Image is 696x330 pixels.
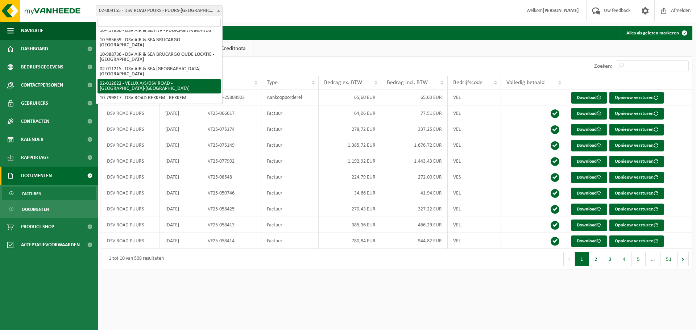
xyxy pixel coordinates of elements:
li: 10-417850 - DSV AIR & SEA NV - PUURS-SINT-AMANDS [98,26,221,35]
td: DSV ROAD PUURS [101,201,160,217]
button: 5 [631,252,646,266]
div: 1 tot 10 van 508 resultaten [105,252,164,266]
button: Previous [563,252,575,266]
td: VF25-08548 [202,169,261,185]
span: Gebruikers [21,94,48,112]
button: Opnieuw versturen [609,220,664,231]
a: Facturen [2,187,96,200]
td: Factuur [261,137,319,153]
td: VF25-075149 [202,137,261,153]
td: Aankoopborderel [261,89,319,105]
span: Facturen [22,187,41,201]
td: [DATE] [160,153,202,169]
td: 270,43 EUR [319,201,381,217]
td: Factuur [261,105,319,121]
td: [DATE] [160,121,202,137]
td: [DATE] [160,217,202,233]
li: 02-011215 - DSV AIR & SEA [GEOGRAPHIC_DATA] - [GEOGRAPHIC_DATA] [98,64,221,79]
td: 224,79 EUR [319,169,381,185]
td: 65,60 EUR [381,89,448,105]
td: [DATE] [160,233,202,249]
td: DSV ROAD PUURS [101,137,160,153]
span: Product Shop [21,218,54,236]
span: … [646,252,660,266]
button: 2 [589,252,603,266]
td: 944,82 EUR [381,233,448,249]
td: 780,84 EUR [319,233,381,249]
td: 272,00 EUR [381,169,448,185]
td: 327,22 EUR [381,201,448,217]
button: Opnieuw versturen [609,156,664,167]
td: 1.192,92 EUR [319,153,381,169]
td: [DATE] [160,169,202,185]
td: Factuur [261,121,319,137]
span: Contactpersonen [21,76,63,94]
td: VEL [448,153,501,169]
span: Bedrijfsgegevens [21,58,63,76]
td: DSV ROAD PUURS [101,233,160,249]
li: 10-985659 - DSV AIR & SEA BRUCARGO - [GEOGRAPHIC_DATA] [98,35,221,50]
td: [DATE] [160,105,202,121]
td: 65,60 EUR [319,89,381,105]
span: Contracten [21,112,49,130]
td: DSV ROAD PUURS [101,217,160,233]
span: Dashboard [21,40,48,58]
td: Factuur [261,217,319,233]
td: VEL [448,201,501,217]
button: Opnieuw versturen [609,92,664,104]
a: Download [571,220,607,231]
td: VF25-075174 [202,121,261,137]
td: VF25-077902 [202,153,261,169]
td: VEL [448,233,501,249]
button: Opnieuw versturen [609,108,664,120]
span: Rapportage [21,149,49,167]
button: Opnieuw versturen [609,204,664,215]
span: 02-009155 - DSV ROAD PUURS - PUURS-SINT-AMANDS [96,5,223,16]
button: Opnieuw versturen [609,124,664,135]
a: Download [571,92,607,104]
td: VF25-058413 [202,217,261,233]
a: Download [571,235,607,247]
td: 64,06 EUR [319,105,381,121]
span: Volledig betaald [506,80,544,85]
a: Download [571,188,607,199]
a: Download [571,172,607,183]
a: Download [571,156,607,167]
span: Bedrag ex. BTW [324,80,362,85]
td: 278,72 EUR [319,121,381,137]
td: VEL-AO-25808903 [202,89,261,105]
strong: [PERSON_NAME] [543,8,579,13]
a: Download [571,204,607,215]
a: Documenten [2,202,96,216]
button: Alles als gelezen markeren [621,26,692,40]
td: VES [448,169,501,185]
td: VEL [448,121,501,137]
li: 10-988736 - DSV AIR & SEA BRUCARGO OUDE LOCATIE - [GEOGRAPHIC_DATA] [98,50,221,64]
button: Opnieuw versturen [609,235,664,247]
button: 4 [617,252,631,266]
td: DSV ROAD PUURS [101,153,160,169]
td: VF25-058425 [202,201,261,217]
td: VF25-058414 [202,233,261,249]
label: Zoeken: [594,63,612,69]
span: Navigatie [21,22,43,40]
span: Bedrag incl. BTW [387,80,428,85]
span: Documenten [21,167,52,185]
td: Factuur [261,201,319,217]
button: 51 [660,252,678,266]
td: 34,66 EUR [319,185,381,201]
td: 41,94 EUR [381,185,448,201]
a: Download [571,108,607,120]
td: 1.676,72 EUR [381,137,448,153]
button: 3 [603,252,617,266]
a: Creditnota [214,40,253,57]
button: Opnieuw versturen [609,188,664,199]
span: Kalender [21,130,43,149]
td: Factuur [261,185,319,201]
span: 02-009155 - DSV ROAD PUURS - PUURS-SINT-AMANDS [96,6,222,16]
td: Factuur [261,169,319,185]
td: [DATE] [160,201,202,217]
li: 02-012622 - VELUX A/S/DSV ROAD - [GEOGRAPHIC_DATA]-[GEOGRAPHIC_DATA] [98,79,221,93]
li: 10-799817 - DSV ROAD REKKEM - REKKEM [98,93,221,103]
td: [DATE] [160,137,202,153]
